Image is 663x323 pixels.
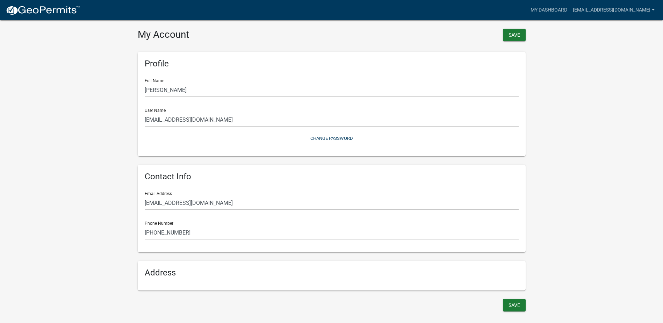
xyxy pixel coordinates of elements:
[528,3,570,17] a: My Dashboard
[570,3,657,17] a: [EMAIL_ADDRESS][DOMAIN_NAME]
[503,299,526,311] button: Save
[145,172,519,182] h6: Contact Info
[145,59,519,69] h6: Profile
[138,29,326,41] h3: My Account
[145,268,519,278] h6: Address
[503,29,526,41] button: Save
[145,132,519,144] button: Change Password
